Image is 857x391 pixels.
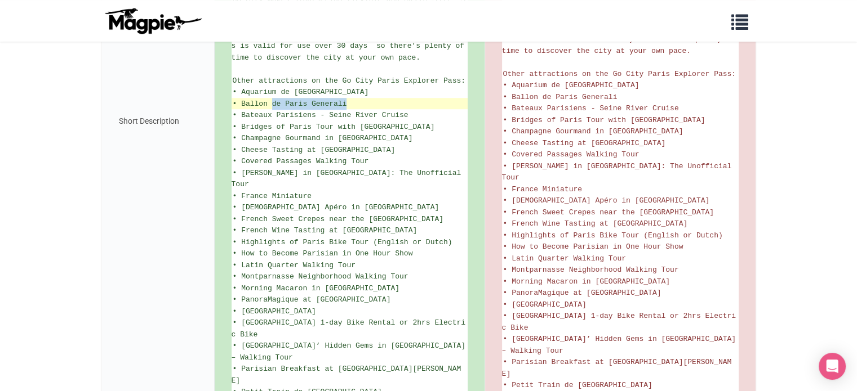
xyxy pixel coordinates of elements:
[233,192,312,200] span: • France Miniature
[233,226,418,235] span: • French Wine Tasting at [GEOGRAPHIC_DATA]
[233,284,399,293] span: • Morning Macaron in [GEOGRAPHIC_DATA]
[502,358,732,378] span: • Parisian Breakfast at [GEOGRAPHIC_DATA][PERSON_NAME]
[233,249,413,258] span: • How to Become Parisian in One Hour Show
[503,300,587,309] span: • [GEOGRAPHIC_DATA]
[233,123,435,131] span: • Bridges of Paris Tour with [GEOGRAPHIC_DATA]
[503,185,582,194] span: • France Miniature
[233,134,413,142] span: • Champagne Gourmand in [GEOGRAPHIC_DATA]
[502,312,736,332] span: • [GEOGRAPHIC_DATA] 1-day Bike Rental or 2hrs Electric Bike
[233,261,356,269] span: • Latin Quarter Walking Tour
[502,162,736,182] span: • [PERSON_NAME] in [GEOGRAPHIC_DATA]: The Unofficial Tour
[503,139,666,147] span: • Cheese Tasting at [GEOGRAPHIC_DATA]
[233,88,369,96] span: • Aquarium de [GEOGRAPHIC_DATA]
[232,318,465,339] span: • [GEOGRAPHIC_DATA] 1-day Bike Rental or 2hrs Electric Bike
[503,219,688,228] span: • French Wine Tasting at [GEOGRAPHIC_DATA]
[233,146,396,154] span: • Cheese Tasting at [GEOGRAPHIC_DATA]
[232,341,470,362] span: • [GEOGRAPHIC_DATA]’ Hidden Gems in [GEOGRAPHIC_DATA] – Walking Tour
[233,157,369,165] span: • Covered Passages Walking Tour
[503,254,626,263] span: • Latin Quarter Walking Tour
[102,7,203,34] img: logo-ab69f6fb50320c5b225c76a69d11143b.png
[503,381,652,389] span: • Petit Train de [GEOGRAPHIC_DATA]
[503,127,683,136] span: • Champagne Gourmand in [GEOGRAPHIC_DATA]
[503,81,640,89] span: • Aquarium de [GEOGRAPHIC_DATA]
[233,215,443,223] span: • French Sweet Crepes near the [GEOGRAPHIC_DATA]
[232,169,465,189] span: • [PERSON_NAME] in [GEOGRAPHIC_DATA]: The Unofficial Tour
[233,238,452,246] span: • Highlights of Paris Bike Tour (English or Dutch)
[233,272,408,281] span: • Montparnasse Neighborhood Walking Tour
[503,70,736,78] span: Other attractions on the Go City Paris Explorer Pass:
[503,150,640,159] span: • Covered Passages Walking Tour
[503,242,683,251] span: • How to Become Parisian in One Hour Show
[503,104,679,113] span: • Bateaux Parisiens - Seine River Cruise
[503,277,670,286] span: • Morning Macaron in [GEOGRAPHIC_DATA]
[819,353,846,380] div: Open Intercom Messenger
[503,208,714,217] span: • French Sweet Crepes near the [GEOGRAPHIC_DATA]
[232,365,461,385] span: • Parisian Breakfast at [GEOGRAPHIC_DATA][PERSON_NAME]
[233,77,465,85] span: Other attractions on the Go City Paris Explorer Pass:
[503,266,679,274] span: • Montparnasse Neighborhood Walking Tour
[502,335,740,355] span: • [GEOGRAPHIC_DATA]’ Hidden Gems in [GEOGRAPHIC_DATA] – Walking Tour
[503,231,723,240] span: • Highlights of Paris Bike Tour (English or Dutch)
[233,307,316,316] span: • [GEOGRAPHIC_DATA]
[233,203,439,212] span: • [DEMOGRAPHIC_DATA] Apéro in [GEOGRAPHIC_DATA]
[503,289,661,297] span: • PanoraMagique at [GEOGRAPHIC_DATA]
[233,100,347,108] span: • Ballon de Paris Generali
[503,196,710,205] span: • [DEMOGRAPHIC_DATA] Apéro in [GEOGRAPHIC_DATA]
[233,111,408,119] span: • Bateaux Parisiens - Seine River Cruise
[233,295,391,304] span: • PanoraMagique at [GEOGRAPHIC_DATA]
[503,116,705,124] span: • Bridges of Paris Tour with [GEOGRAPHIC_DATA]
[503,93,618,101] span: • Ballon de Paris Generali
